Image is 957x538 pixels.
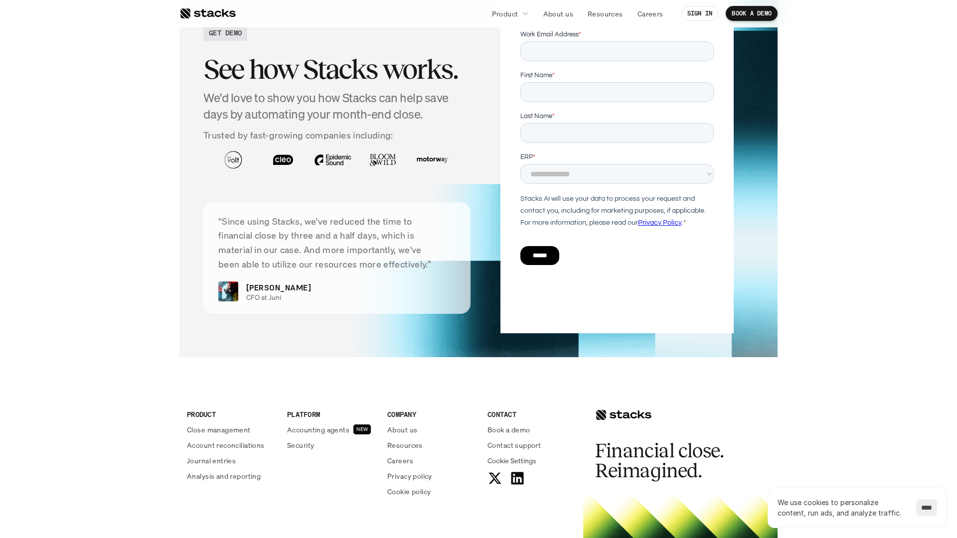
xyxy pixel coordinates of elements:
p: PLATFORM [287,409,375,419]
a: Contact support [487,440,576,450]
p: Resources [588,8,623,19]
a: Journal entries [187,455,275,466]
h2: NEW [356,426,368,432]
h2: GET DEMO [209,27,242,38]
a: Cookie policy [387,486,476,497]
a: About us [387,424,476,435]
p: Resources [387,440,423,450]
p: About us [387,424,417,435]
p: Journal entries [187,455,236,466]
p: “Since using Stacks, we've reduced the time to financial close by three and a half days, which is... [218,214,456,271]
a: Accounting agentsNEW [287,424,375,435]
p: Security [287,440,314,450]
h2: Financial close. Reimagined. [595,441,745,481]
a: About us [537,4,579,22]
a: Close management [187,424,275,435]
p: Careers [387,455,413,466]
a: Account reconciliations [187,440,275,450]
a: Analysis and reporting [187,471,275,481]
iframe: Form 0 [520,29,714,273]
p: CFO at Juni [246,293,447,302]
p: Privacy policy [387,471,432,481]
a: BOOK A DEMO [726,6,778,21]
a: SIGN IN [681,6,719,21]
p: [PERSON_NAME] [246,281,311,293]
a: Book a demo [487,424,576,435]
a: Careers [632,4,669,22]
p: Close management [187,424,251,435]
span: Cookie Settings [487,455,536,466]
button: Cookie Trigger [487,455,536,466]
p: Accounting agents [287,424,349,435]
p: Book a demo [487,424,530,435]
a: Resources [582,4,629,22]
p: Trusted by fast-growing companies including: [203,128,471,142]
a: Security [287,440,375,450]
a: Careers [387,455,476,466]
p: Careers [638,8,663,19]
p: Product [492,8,518,19]
p: Analysis and reporting [187,471,261,481]
p: SIGN IN [687,10,713,17]
p: PRODUCT [187,409,275,419]
p: CONTACT [487,409,576,419]
p: About us [543,8,573,19]
h2: See how Stacks works. [203,54,471,85]
p: COMPANY [387,409,476,419]
p: Contact support [487,440,541,450]
h4: We'd love to show you how Stacks can help save days by automating your month-end close. [203,90,471,123]
p: Cookie policy [387,486,431,497]
a: Resources [387,440,476,450]
p: Account reconciliations [187,440,265,450]
a: Privacy policy [387,471,476,481]
p: We use cookies to personalize content, run ads, and analyze traffic. [778,497,906,518]
p: BOOK A DEMO [732,10,772,17]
